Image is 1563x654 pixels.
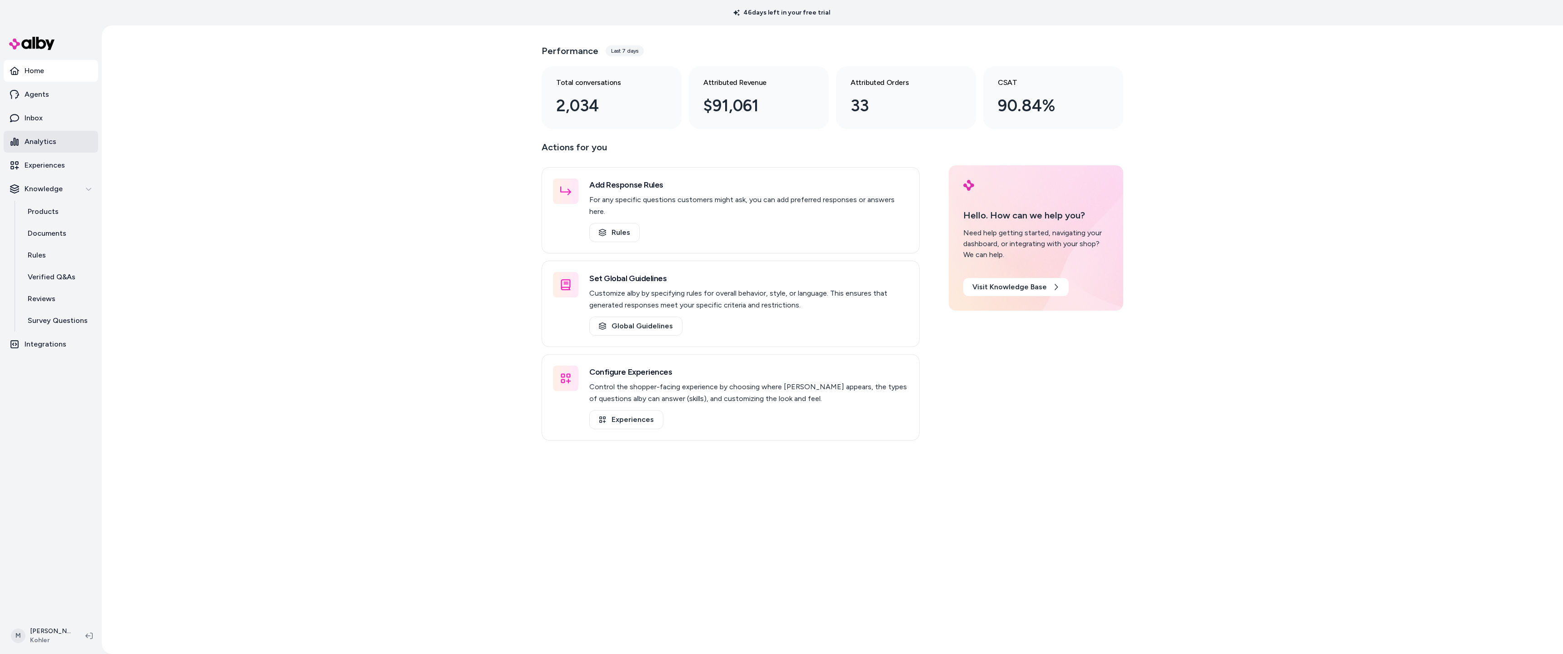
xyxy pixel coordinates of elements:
[4,131,98,153] a: Analytics
[963,228,1109,260] div: Need help getting started, navigating your dashboard, or integrating with your shop? We can help.
[28,272,75,282] p: Verified Q&As
[25,136,56,147] p: Analytics
[589,381,908,405] p: Control the shopper-facing experience by choosing where [PERSON_NAME] appears, the types of quest...
[589,223,640,242] a: Rules
[542,66,682,129] a: Total conversations 2,034
[28,250,46,261] p: Rules
[11,629,25,643] span: M
[589,287,908,311] p: Customize alby by specifying rules for overall behavior, style, or language. This ensures that ge...
[589,178,908,191] h3: Add Response Rules
[19,310,98,332] a: Survey Questions
[998,94,1094,118] div: 90.84%
[28,228,66,239] p: Documents
[963,208,1109,222] p: Hello. How can we help you?
[30,636,71,645] span: Kohler
[4,154,98,176] a: Experiences
[19,201,98,223] a: Products
[983,66,1123,129] a: CSAT 90.84%
[5,621,78,650] button: M[PERSON_NAME]Kohler
[998,77,1094,88] h3: CSAT
[4,178,98,200] button: Knowledge
[28,206,59,217] p: Products
[25,339,66,350] p: Integrations
[19,223,98,244] a: Documents
[589,317,682,336] a: Global Guidelines
[589,410,663,429] a: Experiences
[9,37,55,50] img: alby Logo
[25,89,49,100] p: Agents
[589,272,908,285] h3: Set Global Guidelines
[703,77,800,88] h3: Attributed Revenue
[25,183,63,194] p: Knowledge
[836,66,976,129] a: Attributed Orders 33
[589,366,908,378] h3: Configure Experiences
[19,244,98,266] a: Rules
[606,45,644,56] div: Last 7 days
[589,194,908,218] p: For any specific questions customers might ask, you can add preferred responses or answers here.
[28,315,88,326] p: Survey Questions
[28,293,55,304] p: Reviews
[556,94,652,118] div: 2,034
[963,278,1069,296] a: Visit Knowledge Base
[19,288,98,310] a: Reviews
[703,94,800,118] div: $91,061
[963,180,974,191] img: alby Logo
[4,107,98,129] a: Inbox
[25,160,65,171] p: Experiences
[728,8,836,17] p: 46 days left in your free trial
[19,266,98,288] a: Verified Q&As
[851,94,947,118] div: 33
[4,60,98,82] a: Home
[25,113,43,124] p: Inbox
[542,140,920,162] p: Actions for you
[689,66,829,129] a: Attributed Revenue $91,061
[25,65,44,76] p: Home
[542,45,598,57] h3: Performance
[4,333,98,355] a: Integrations
[4,84,98,105] a: Agents
[556,77,652,88] h3: Total conversations
[30,627,71,636] p: [PERSON_NAME]
[851,77,947,88] h3: Attributed Orders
